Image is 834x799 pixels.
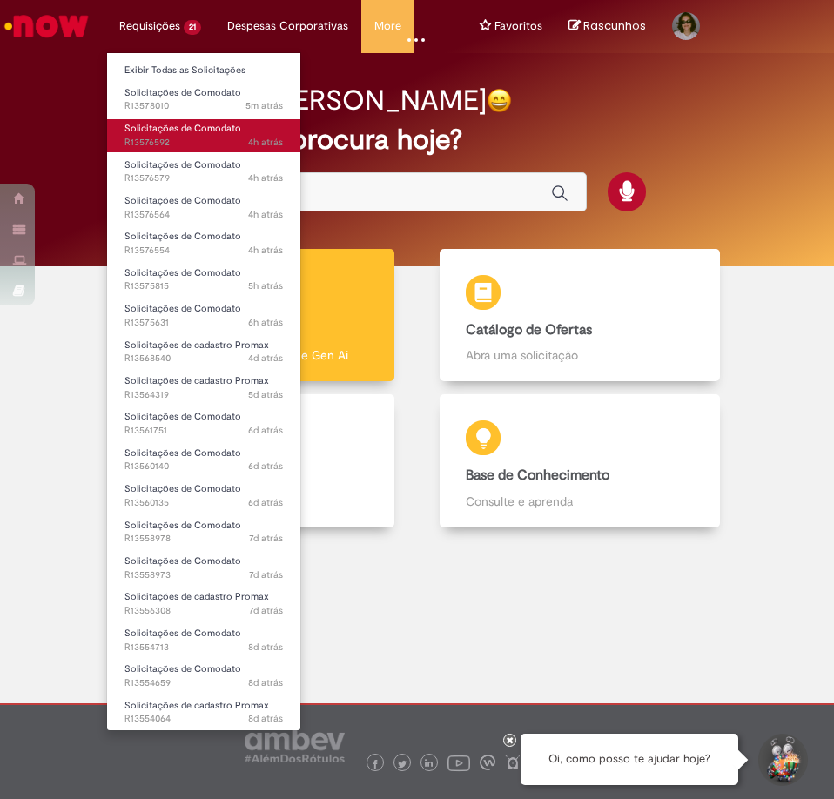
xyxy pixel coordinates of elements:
span: R13576579 [124,171,283,185]
a: Aberto R13558973 : Solicitações de Comodato [107,552,300,584]
span: 6d atrás [248,496,283,509]
time: 23/09/2025 13:11:00 [249,568,283,581]
a: Aberto R13564319 : Solicitações de cadastro Promax [107,372,300,404]
span: Solicitações de Comodato [124,482,241,495]
span: More [374,17,401,35]
span: Solicitações de Comodato [124,519,241,532]
img: logo_footer_linkedin.png [425,759,434,769]
a: Aberto R13576592 : Solicitações de Comodato [107,119,300,151]
a: Aberto R13560135 : Solicitações de Comodato [107,480,300,512]
span: 4h atrás [248,244,283,257]
span: 8d atrás [248,676,283,689]
span: Solicitações de cadastro Promax [124,339,269,352]
a: Aberto R13575631 : Solicitações de Comodato [107,299,300,332]
span: Favoritos [494,17,542,35]
span: Solicitações de cadastro Promax [124,374,269,387]
span: 6d atrás [248,424,283,437]
a: Catálogo de Ofertas Abra uma solicitação [417,249,743,382]
span: Solicitações de Comodato [124,302,241,315]
span: 4d atrás [248,352,283,365]
a: Aberto R13576564 : Solicitações de Comodato [107,191,300,224]
span: Solicitações de Comodato [124,230,241,243]
a: Aberto R13578010 : Solicitações de Comodato [107,84,300,116]
ul: Requisições [106,52,301,731]
span: R13576554 [124,244,283,258]
span: Solicitações de Comodato [124,662,241,675]
a: Exibir Todas as Solicitações [107,61,300,80]
time: 22/09/2025 16:38:28 [249,604,283,617]
a: Aberto R13560140 : Solicitações de Comodato [107,444,300,476]
time: 29/09/2025 10:16:37 [248,316,283,329]
button: Iniciar Conversa de Suporte [756,734,808,786]
img: logo_footer_youtube.png [447,751,470,774]
img: logo_footer_naosei.png [505,755,521,770]
time: 22/09/2025 11:44:36 [248,641,283,654]
a: Tirar dúvidas Tirar dúvidas com Lupi Assist e Gen Ai [91,249,417,382]
a: Aberto R13568540 : Solicitações de cadastro Promax [107,336,300,368]
span: R13556308 [124,604,283,618]
span: R13568540 [124,352,283,366]
span: R13575815 [124,279,283,293]
span: 4h atrás [248,171,283,185]
span: R13560140 [124,460,283,473]
span: Solicitações de Comodato [124,158,241,171]
img: logo_footer_ambev_rotulo_gray.png [245,728,345,762]
h2: O que você procura hoje? [134,124,700,155]
a: Aberto R13554713 : Solicitações de Comodato [107,624,300,656]
span: Solicitações de cadastro Promax [124,699,269,712]
span: 4h atrás [248,208,283,221]
span: 7d atrás [249,532,283,545]
span: 4h atrás [248,136,283,149]
span: Solicitações de Comodato [124,122,241,135]
span: R13560135 [124,496,283,510]
span: 6h atrás [248,316,283,329]
a: Aberto R13576554 : Solicitações de Comodato [107,227,300,259]
time: 29/09/2025 12:27:08 [248,171,283,185]
span: 8d atrás [248,712,283,725]
span: R13578010 [124,99,283,113]
b: Catálogo de Ofertas [466,321,592,339]
h2: Boa tarde, [PERSON_NAME] [134,85,487,116]
span: Solicitações de Comodato [124,266,241,279]
time: 23/09/2025 13:13:37 [249,532,283,545]
time: 23/09/2025 16:11:49 [248,460,283,473]
a: Aberto R13556308 : Solicitações de cadastro Promax [107,587,300,620]
time: 22/09/2025 11:37:47 [248,676,283,689]
span: Solicitações de Comodato [124,194,241,207]
span: Solicitações de Comodato [124,446,241,460]
span: R13554713 [124,641,283,655]
b: Base de Conhecimento [466,467,609,484]
img: logo_footer_twitter.png [398,760,407,769]
a: Aberto R13554659 : Solicitações de Comodato [107,660,300,692]
img: happy-face.png [487,88,512,113]
span: 5d atrás [248,388,283,401]
span: 7d atrás [249,568,283,581]
time: 24/09/2025 09:29:17 [248,424,283,437]
a: Serviços de TI Encontre ajuda [91,394,417,527]
span: Despesas Corporativas [227,17,348,35]
span: 8d atrás [248,641,283,654]
time: 24/09/2025 17:10:05 [248,388,283,401]
span: R13564319 [124,388,283,402]
span: 6d atrás [248,460,283,473]
img: logo_footer_workplace.png [480,755,495,770]
span: R13576592 [124,136,283,150]
span: 5m atrás [245,99,283,112]
span: 7d atrás [249,604,283,617]
time: 29/09/2025 16:04:15 [245,99,283,112]
span: 5h atrás [248,279,283,292]
time: 29/09/2025 10:41:04 [248,279,283,292]
span: R13576564 [124,208,283,222]
span: Solicitações de Comodato [124,86,241,99]
time: 22/09/2025 10:03:22 [248,712,283,725]
a: Aberto R13561751 : Solicitações de Comodato [107,407,300,440]
time: 29/09/2025 12:23:18 [248,244,283,257]
span: R13561751 [124,424,283,438]
a: Aberto R13576579 : Solicitações de Comodato [107,156,300,188]
img: logo_footer_facebook.png [371,760,380,769]
a: Base de Conhecimento Consulte e aprenda [417,394,743,527]
a: Aberto R13558978 : Solicitações de Comodato [107,516,300,548]
a: No momento, sua lista de rascunhos tem 0 Itens [568,17,646,34]
span: R13558978 [124,532,283,546]
p: Consulte e aprenda [466,493,693,510]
